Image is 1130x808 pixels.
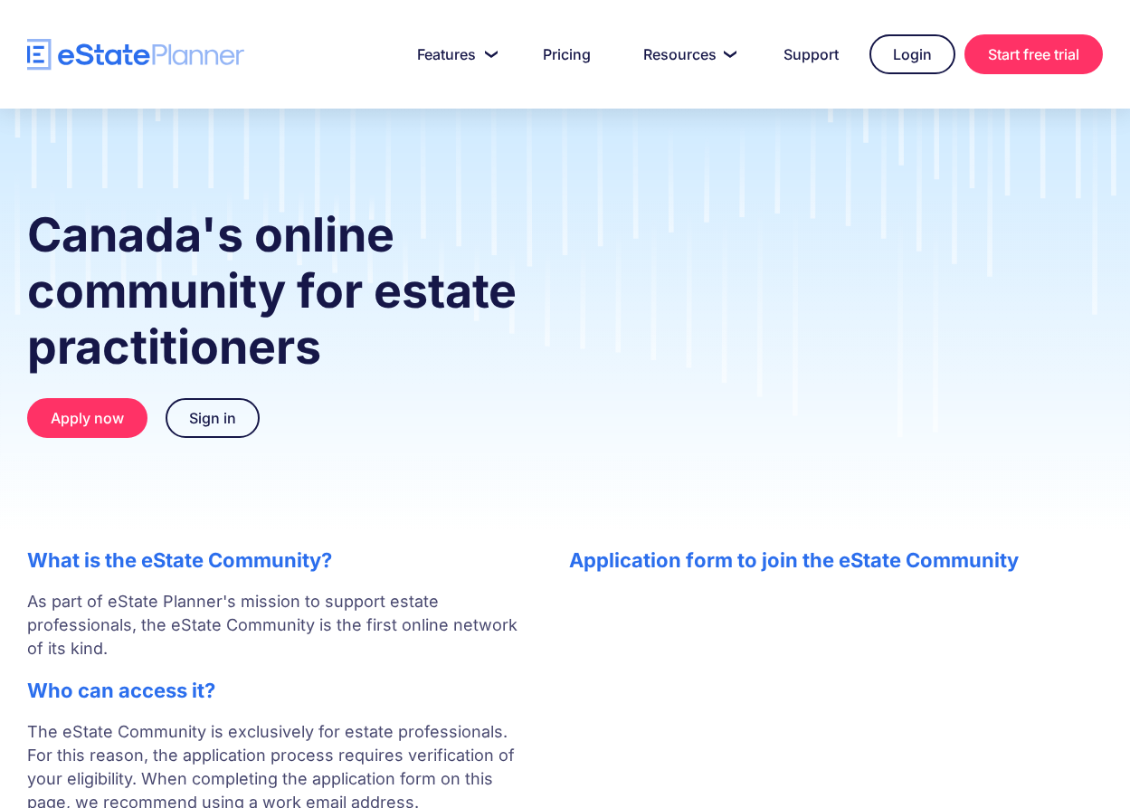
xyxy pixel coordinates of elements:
h2: What is the eState Community? [27,548,533,572]
a: Features [395,36,512,72]
a: Resources [622,36,753,72]
a: Start free trial [964,34,1103,74]
a: Apply now [27,398,147,438]
a: Login [869,34,955,74]
a: home [27,39,244,71]
a: Pricing [521,36,612,72]
a: Sign in [166,398,260,438]
p: As part of eState Planner's mission to support estate professionals, the eState Community is the ... [27,590,533,661]
strong: Canada's online community for estate practitioners [27,206,517,375]
a: Support [762,36,860,72]
h2: Who can access it? [27,679,533,702]
h2: Application form to join the eState Community [569,548,1103,572]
